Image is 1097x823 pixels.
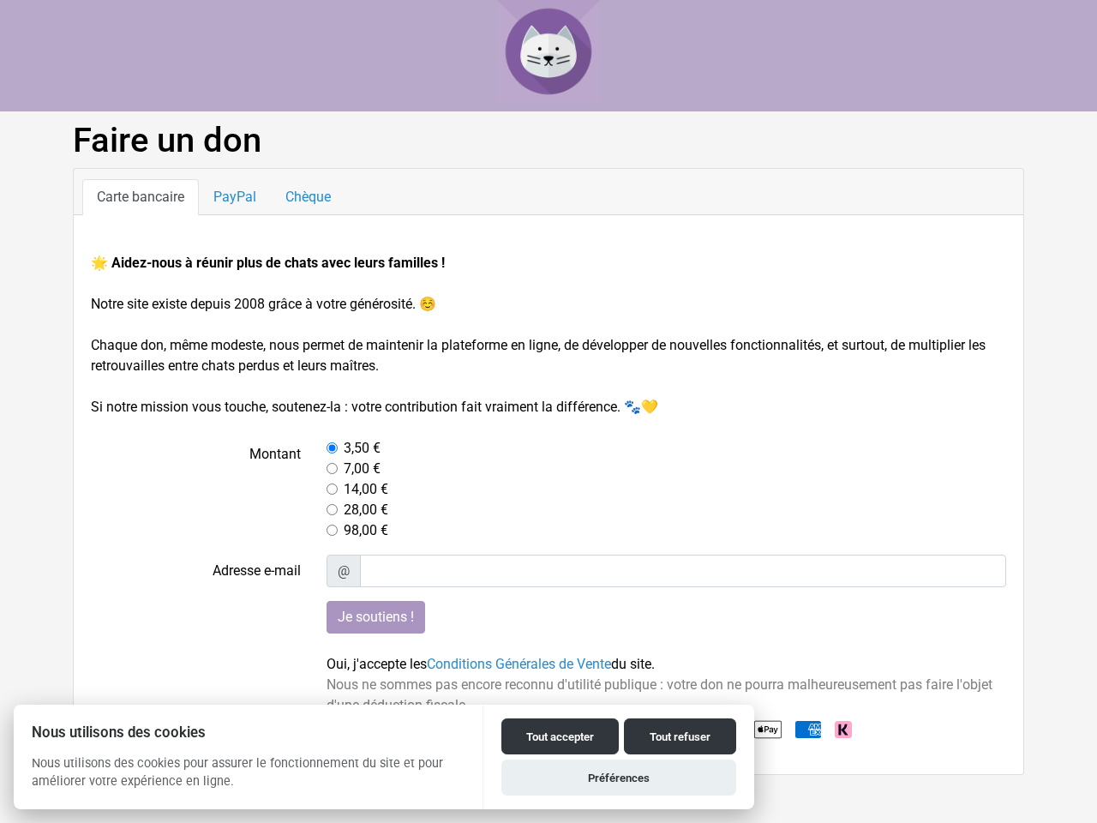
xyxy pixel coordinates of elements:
[91,253,1006,743] form: Notre site existe depuis 2008 grâce à votre générosité. ☺️ Chaque don, même modeste, nous permet ...
[78,438,314,541] label: Montant
[344,520,388,541] label: 98,00 €
[91,255,445,271] strong: 🌟 Aidez-nous à réunir plus de chats avec leurs familles !
[344,438,381,459] label: 3,50 €
[271,179,345,215] a: Chèque
[427,656,611,672] a: Conditions Générales de Vente
[14,724,483,741] h2: Nous utilisons des cookies
[327,676,992,713] span: Nous ne sommes pas encore reconnu d'utilité publique : votre don ne pourra malheureusement pas fa...
[199,179,271,215] a: PayPal
[344,459,381,479] label: 7,00 €
[501,760,736,796] button: Préférences
[835,721,852,738] img: Klarna
[14,754,483,804] p: Nous utilisons des cookies pour assurer le fonctionnement du site et pour améliorer votre expérie...
[327,555,361,587] span: @
[327,601,425,634] input: Je soutiens !
[795,721,821,738] img: American Express
[82,179,199,215] a: Carte bancaire
[344,479,388,500] label: 14,00 €
[73,120,1024,161] h1: Faire un don
[624,718,736,754] button: Tout refuser
[327,656,655,672] span: Oui, j'accepte les du site.
[754,716,782,743] img: Apple Pay
[78,555,314,587] label: Adresse e-mail
[501,718,619,754] button: Tout accepter
[344,500,388,520] label: 28,00 €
